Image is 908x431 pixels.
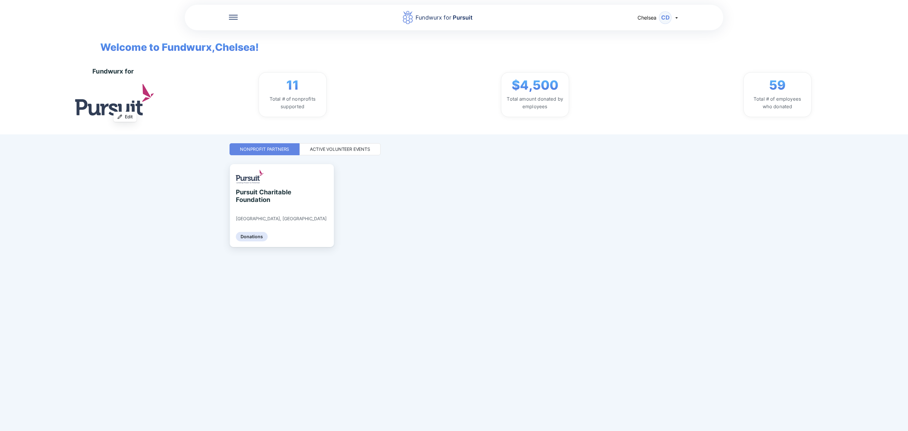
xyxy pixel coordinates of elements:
img: logo.jpg [75,84,154,115]
span: Chelsea [637,15,656,21]
span: Pursuit [451,14,473,21]
div: Pursuit Charitable Foundation [236,188,294,204]
span: Welcome to Fundwurx, Chelsea ! [91,30,259,55]
span: Edit [125,114,133,120]
div: Nonprofit Partners [240,146,289,152]
div: Active Volunteer Events [310,146,370,152]
div: CD [659,11,672,24]
div: Fundwurx for [92,68,134,75]
div: Fundwurx for [416,13,473,22]
span: 59 [769,78,786,93]
span: 11 [286,78,299,93]
div: [GEOGRAPHIC_DATA], [GEOGRAPHIC_DATA] [236,216,327,221]
span: $4,500 [512,78,558,93]
div: Total # of nonprofits supported [264,95,321,110]
div: Total amount donated by employees [506,95,564,110]
div: Total # of employees who donated [749,95,806,110]
button: Edit [113,112,137,122]
div: Donations [236,232,268,241]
